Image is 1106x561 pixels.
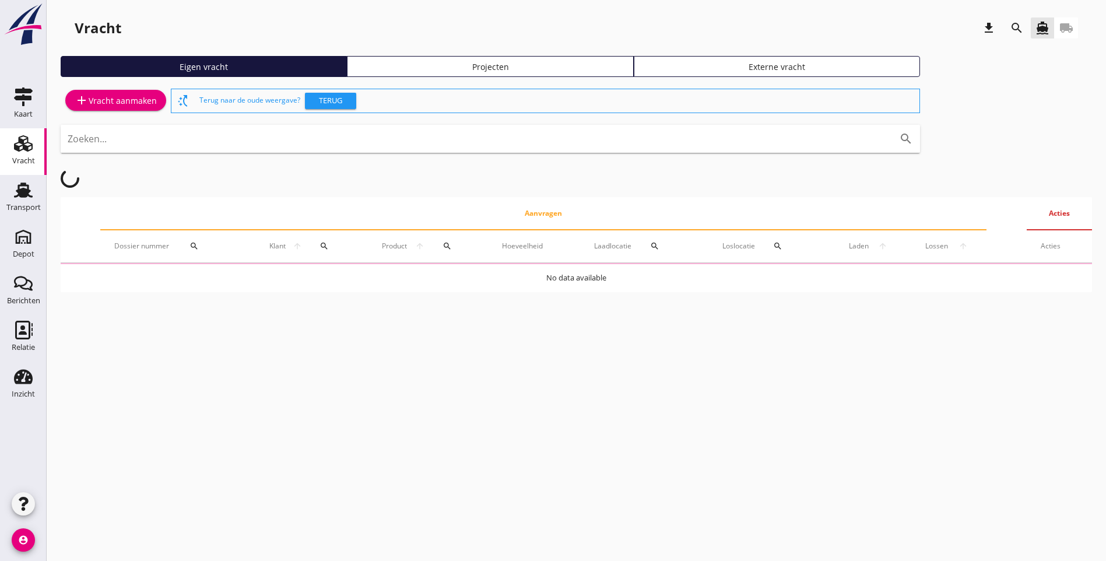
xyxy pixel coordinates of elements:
img: logo-small.a267ee39.svg [2,3,44,46]
i: search [773,241,782,251]
div: Relatie [12,343,35,351]
div: Kaart [14,110,33,118]
div: Externe vracht [639,61,915,73]
th: Acties [1027,197,1093,230]
div: Acties [1041,241,1079,251]
span: Laden [844,241,873,251]
div: Loslocatie [722,232,816,260]
div: Inzicht [12,390,35,398]
div: Depot [13,250,34,258]
div: Dossier nummer [114,232,238,260]
i: download [982,21,996,35]
a: Eigen vracht [61,56,347,77]
div: Berichten [7,297,40,304]
div: Terug naar de oude weergave? [199,89,915,113]
i: local_shipping [1059,21,1073,35]
i: search [650,241,659,251]
i: switch_access_shortcut [176,94,190,108]
div: Transport [6,204,41,211]
i: arrow_upward [411,241,428,251]
div: Vracht [12,157,35,164]
i: search [189,241,199,251]
div: Vracht aanmaken [75,93,157,107]
i: search [1010,21,1024,35]
i: arrow_upward [289,241,306,251]
i: arrow_upward [953,241,972,251]
a: Projecten [347,56,633,77]
button: Terug [305,93,356,109]
th: Aanvragen [100,197,986,230]
div: Hoeveelheid [502,241,566,251]
i: arrow_upward [873,241,893,251]
a: Externe vracht [634,56,920,77]
i: search [443,241,452,251]
span: Klant [266,241,289,251]
i: add [75,93,89,107]
div: Projecten [352,61,628,73]
span: Lossen [920,241,953,251]
i: search [899,132,913,146]
i: directions_boat [1035,21,1049,35]
td: No data available [61,264,1092,292]
span: Product [378,241,411,251]
i: search [319,241,329,251]
div: Vracht [75,19,121,37]
div: Eigen vracht [66,61,342,73]
a: Vracht aanmaken [65,90,166,111]
div: Laadlocatie [594,232,694,260]
div: Terug [310,95,352,107]
input: Zoeken... [68,129,880,148]
i: account_circle [12,528,35,552]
